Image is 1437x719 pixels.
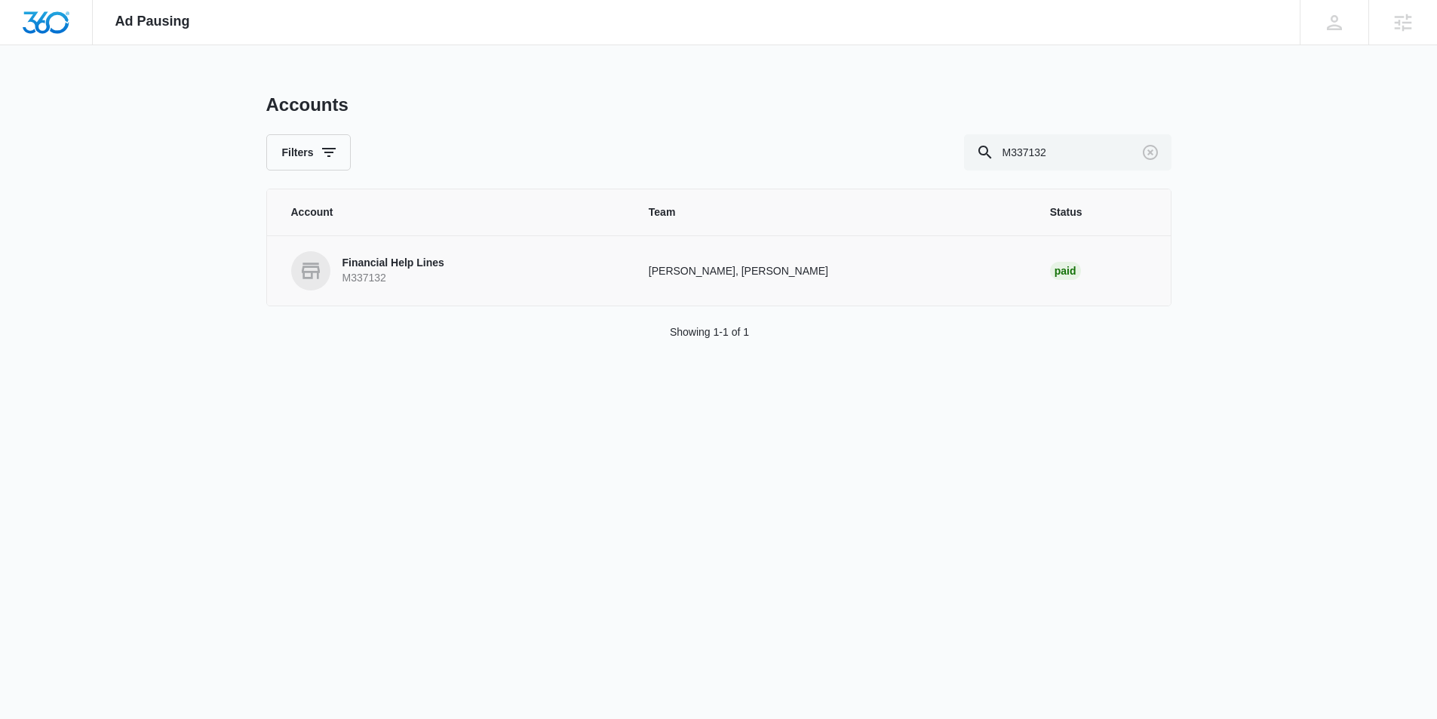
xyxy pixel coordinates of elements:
p: [PERSON_NAME], [PERSON_NAME] [649,263,1014,279]
span: Account [291,204,613,220]
button: Filters [266,134,351,171]
h1: Accounts [266,94,349,116]
span: Ad Pausing [115,14,190,29]
p: Financial Help Lines [342,256,444,271]
span: Status [1050,204,1147,220]
button: Clear [1138,140,1162,164]
div: Paid [1050,262,1081,280]
span: Team [649,204,1014,220]
p: M337132 [342,271,444,286]
input: Search By Account Number [964,134,1171,171]
p: Showing 1-1 of 1 [670,324,749,340]
a: Financial Help LinesM337132 [291,251,613,290]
